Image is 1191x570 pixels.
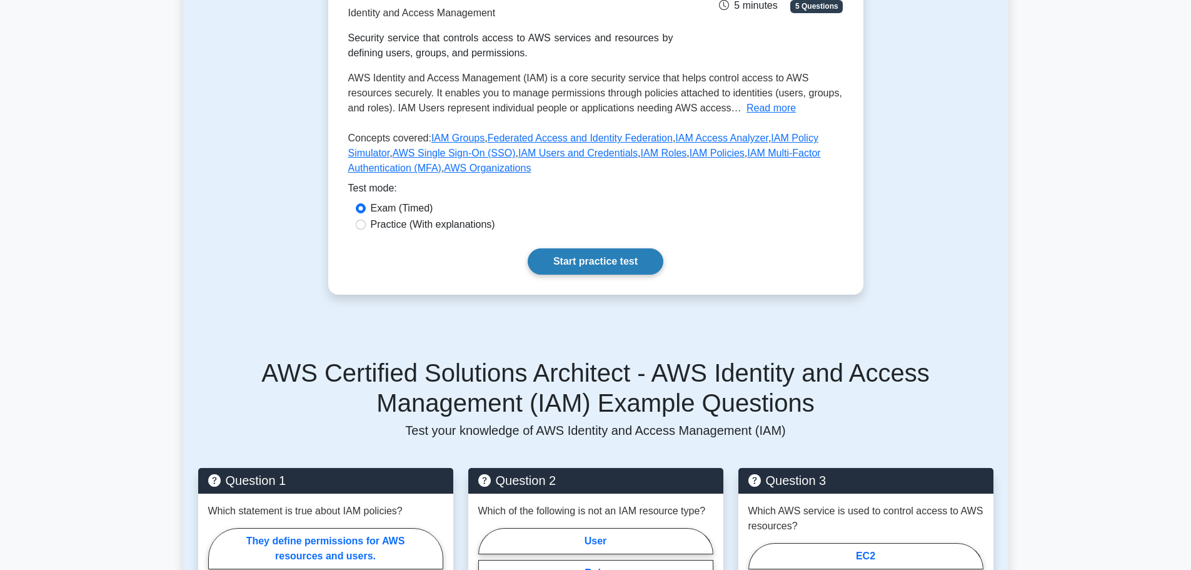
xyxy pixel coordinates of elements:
[690,148,745,158] a: IAM Policies
[478,473,713,488] h5: Question 2
[748,504,983,534] p: Which AWS service is used to control access to AWS resources?
[198,358,993,418] h5: AWS Certified Solutions Architect - AWS Identity and Access Management (IAM) Example Questions
[444,163,531,173] a: AWS Organizations
[641,148,687,158] a: IAM Roles
[518,148,638,158] a: IAM Users and Credentials
[478,504,706,519] p: Which of the following is not an IAM resource type?
[348,131,843,181] p: Concepts covered: , , , , , , , , ,
[371,217,495,232] label: Practice (With explanations)
[198,423,993,438] p: Test your knowledge of AWS Identity and Access Management (IAM)
[528,248,663,275] a: Start practice test
[371,201,433,216] label: Exam (Timed)
[348,6,673,21] p: Identity and Access Management
[393,148,516,158] a: AWS Single Sign-On (SSO)
[208,473,443,488] h5: Question 1
[675,133,768,143] a: IAM Access Analyzer
[748,543,983,569] label: EC2
[348,31,673,61] div: Security service that controls access to AWS services and resources by defining users, groups, an...
[208,504,403,519] p: Which statement is true about IAM policies?
[348,73,842,113] span: AWS Identity and Access Management (IAM) is a core security service that helps control access to ...
[488,133,673,143] a: Federated Access and Identity Federation
[431,133,485,143] a: IAM Groups
[208,528,443,569] label: They define permissions for AWS resources and users.
[348,181,843,201] div: Test mode:
[478,528,713,554] label: User
[746,101,796,116] button: Read more
[748,473,983,488] h5: Question 3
